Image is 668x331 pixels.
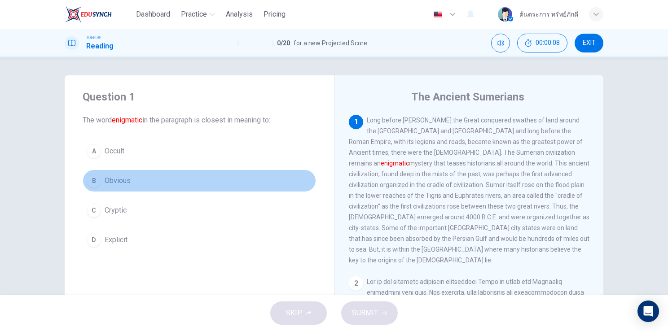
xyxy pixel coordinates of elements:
div: 2 [349,276,363,291]
div: C [87,203,101,218]
span: Cryptic [105,205,127,216]
span: 00:00:08 [536,39,560,47]
div: Open Intercom Messenger [637,301,659,322]
button: Dashboard [132,6,174,22]
div: Mute [491,34,510,52]
div: Hide [517,34,567,52]
h1: Reading [86,41,114,52]
div: D [87,233,101,247]
h4: Question 1 [83,90,316,104]
font: enigmatic [112,116,142,124]
span: Occult [105,146,124,157]
button: EXIT [575,34,603,52]
span: TOEFL® [86,35,101,41]
span: Obvious [105,175,131,186]
span: for a new Projected Score [294,38,367,48]
button: CCryptic [83,199,316,222]
font: enigmatic [381,160,409,167]
span: The word in the paragraph is closest in meaning to: [83,115,316,126]
span: Explicit [105,235,127,245]
div: B [87,174,101,188]
span: EXIT [583,39,596,47]
span: 0 / 20 [277,38,290,48]
button: Analysis [222,6,256,22]
div: ต้นตระการ ทรัพย์ภักดี [519,9,578,20]
div: 1 [349,115,363,129]
span: Long before [PERSON_NAME] the Great conquered swathes of land around the [GEOGRAPHIC_DATA] and [G... [349,117,589,264]
a: EduSynch logo [65,5,132,23]
button: 00:00:08 [517,34,567,52]
button: DExplicit [83,229,316,251]
button: Practice [177,6,219,22]
img: Profile picture [498,7,512,22]
h4: The Ancient Sumerians [411,90,524,104]
span: Practice [181,9,207,20]
img: en [432,11,444,18]
button: AOccult [83,140,316,162]
span: Pricing [264,9,286,20]
img: EduSynch logo [65,5,112,23]
button: BObvious [83,170,316,192]
button: Pricing [260,6,289,22]
span: Dashboard [136,9,170,20]
span: Analysis [226,9,253,20]
div: A [87,144,101,158]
